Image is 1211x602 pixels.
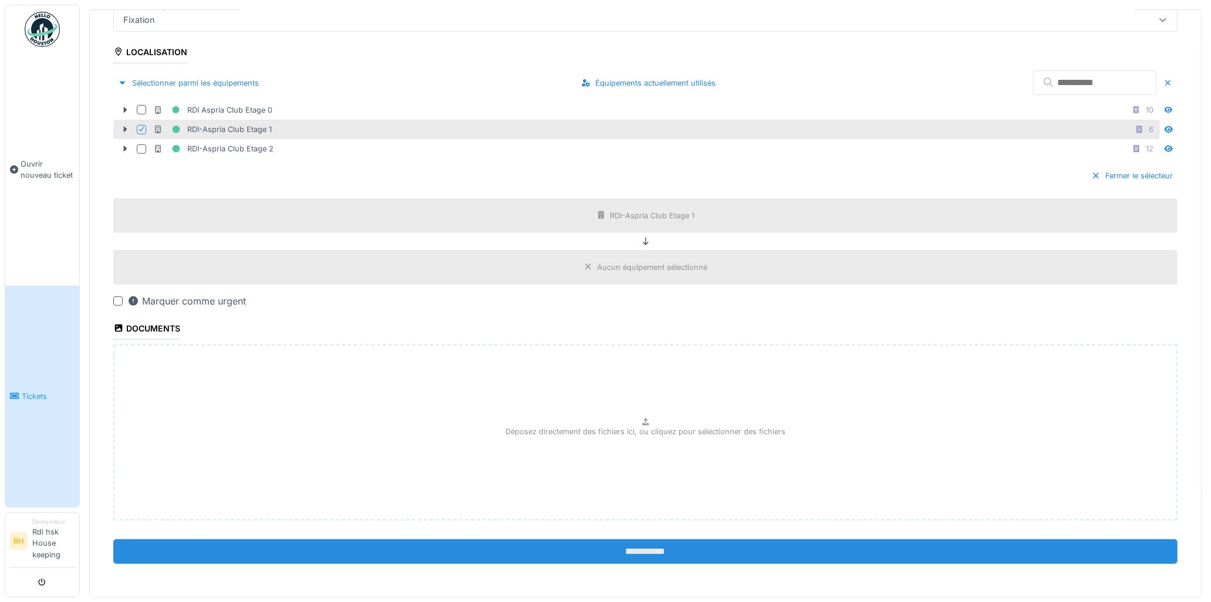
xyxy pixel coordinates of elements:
div: Aucun équipement sélectionné [598,262,708,273]
div: 10 [1146,104,1153,116]
div: Sélectionner parmi les équipements [113,75,264,91]
span: Ouvrir nouveau ticket [21,158,75,181]
div: RDI-Aspria Club Etage 2 [153,141,274,156]
div: 6 [1149,124,1153,135]
div: RDI-Aspria Club Etage 1 [610,210,695,221]
div: Fixation [119,13,160,26]
div: Fermer le sélecteur [1087,168,1178,184]
div: 12 [1146,143,1153,154]
li: Rdi hsk House keeping [32,518,75,565]
span: Tickets [22,391,75,402]
p: Déposez directement des fichiers ici, ou cliquez pour sélectionner des fichiers [505,426,785,437]
img: Badge_color-CXgf-gQk.svg [25,12,60,47]
div: Équipements actuellement utilisés [576,75,720,91]
div: Localisation [113,43,187,63]
div: RDI Aspria Club Etage 0 [153,103,272,117]
div: RDI-Aspria Club Etage 1 [153,122,272,137]
div: Documents [113,320,180,340]
a: Tickets [5,286,79,507]
a: Ouvrir nouveau ticket [5,53,79,286]
div: Marquer comme urgent [127,294,246,308]
a: RH DemandeurRdi hsk House keeping [10,518,75,568]
li: RH [10,532,28,550]
div: Demandeur [32,518,75,526]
